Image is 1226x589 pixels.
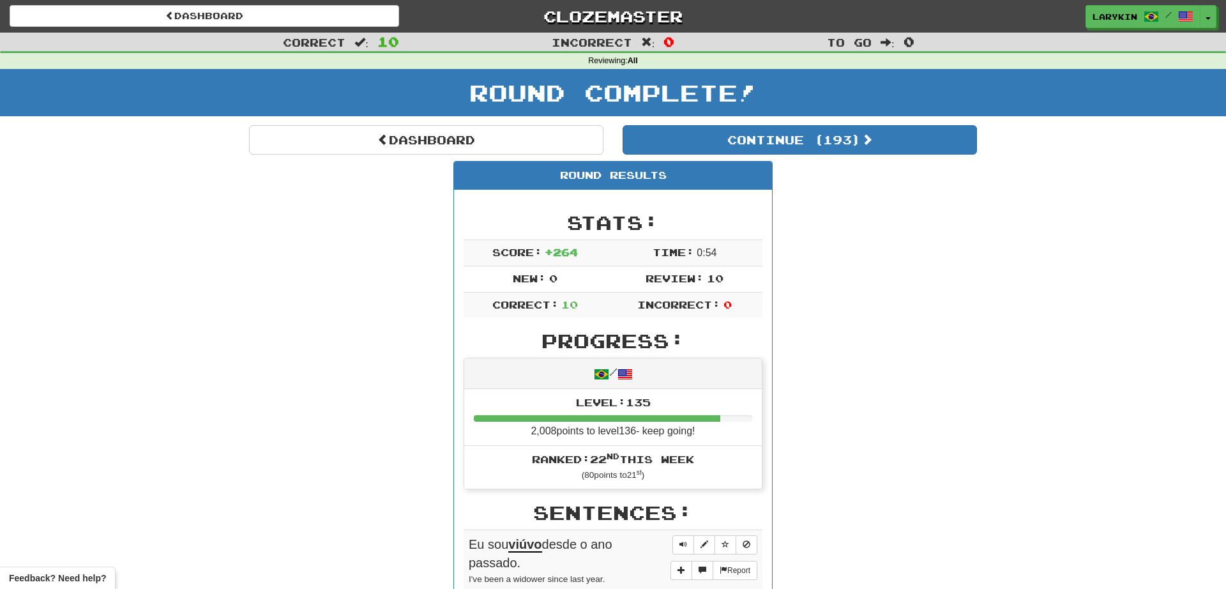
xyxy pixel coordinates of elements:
button: Toggle ignore [736,535,757,555]
span: Correct: [492,298,559,310]
a: larykin / [1086,5,1200,28]
span: 0 [549,272,557,284]
button: Play sentence audio [672,535,694,555]
span: Review: [646,272,704,284]
span: : [641,37,655,48]
span: Ranked: 22 this week [532,453,694,465]
small: ( 80 points to 21 ) [582,470,645,480]
span: 0 [663,34,674,49]
span: : [881,37,895,48]
button: Add sentence to collection [670,561,692,580]
h2: Progress: [464,330,762,351]
span: Level: 135 [576,396,651,408]
strong: All [628,56,638,65]
button: Report [713,561,757,580]
h2: Stats: [464,212,762,233]
span: Time: [653,246,694,258]
span: 10 [561,298,578,310]
div: More sentence controls [670,561,757,580]
span: Correct [283,36,345,49]
span: + 264 [545,246,578,258]
span: Incorrect: [637,298,720,310]
span: 0 [904,34,914,49]
span: / [1165,10,1172,19]
span: Open feedback widget [9,572,106,585]
div: / [464,358,762,388]
sup: st [637,469,642,476]
span: 0 [723,298,732,310]
span: 10 [707,272,723,284]
a: Clozemaster [418,5,808,27]
button: Edit sentence [693,535,715,555]
small: I've been a widower since last year. [469,574,605,584]
span: Incorrect [552,36,632,49]
h1: Round Complete! [4,80,1222,105]
a: Dashboard [10,5,399,27]
span: To go [827,36,872,49]
span: 10 [377,34,399,49]
span: Score: [492,246,542,258]
button: Continue (193) [623,125,977,155]
span: : [354,37,368,48]
span: Eu sou desde o ano passado. [469,537,612,570]
div: Round Results [454,162,772,190]
span: 0 : 54 [697,247,716,258]
span: larykin [1093,11,1137,22]
u: viúvo [508,537,541,553]
span: New: [513,272,546,284]
div: Sentence controls [672,535,757,555]
h2: Sentences: [464,502,762,523]
a: Dashboard [249,125,603,155]
sup: nd [607,452,619,461]
button: Toggle favorite [715,535,736,555]
li: 2,008 points to level 136 - keep going! [464,389,762,447]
